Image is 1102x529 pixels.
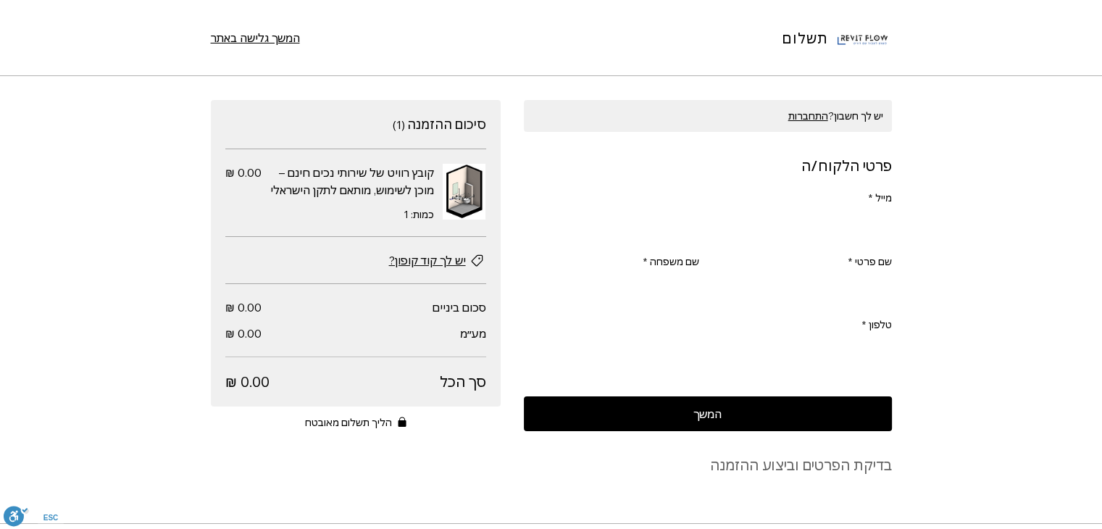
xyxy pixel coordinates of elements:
section: מקטע בטופס תשלום הכולל את פרטי הלקוח או הלקוחה והמשלוח, שיטת משלוח ואפשרויות תשלום. [524,100,892,499]
span: יש לך חשבון? [788,109,883,122]
span: המשך [693,408,722,420]
input: שם פרטי [725,275,892,304]
img: לוגו של Revit Flow - פשוט לעבוד עם רוויט, קליק עליו יוביל לעמוד הבית [834,9,892,67]
span: יש לך קוד קופון? [389,251,466,269]
button: יש לך קוד קופון? [389,251,486,269]
h1: תשלום [782,28,828,48]
section: פירוט הסכום הכולל לתשלום [225,299,486,392]
span: סך הכל [270,372,486,392]
span: סכום ביניים [433,300,486,315]
span: 0.00 ₪ [225,300,262,315]
label: שם משפחה [643,255,699,270]
span: מספר פריטים 1 [393,117,405,132]
label: שם פרטי [848,255,892,270]
input: טלפון [533,338,892,367]
span: 0.00 ₪ [225,372,270,392]
h2: פרטי הלקוח/ה [801,157,892,175]
span: קובץ רוויט של שירותי נכים חינם – מוכן לשימוש, מותאם לתקן הישראלי [270,165,434,197]
span: הליך תשלום מאובטח [305,415,392,430]
img: קובץ רוויט של שירותי נכים [443,164,486,220]
span: 0.00 ₪ [225,326,262,341]
input: מייל [533,212,892,241]
input: שם משפחה [533,275,699,304]
label: טלפון [862,318,892,333]
span: מחיר 0.00 ₪ [225,164,262,181]
button: המשך [524,396,892,431]
ul: פריטים [225,149,486,237]
h2: סיכום ההזמנה [407,116,486,133]
span: כמות: 1 [404,208,434,221]
h2: בדיקת הפרטים וביצוע ההזמנה [710,456,892,474]
form: Ecom Template [524,191,892,382]
label: מייל [869,191,892,206]
a: המשך גלישה באתר [211,29,300,46]
button: התחברות [788,109,828,123]
svg: הליך תשלום מאובטח [398,417,406,427]
span: מע״מ [460,326,486,341]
